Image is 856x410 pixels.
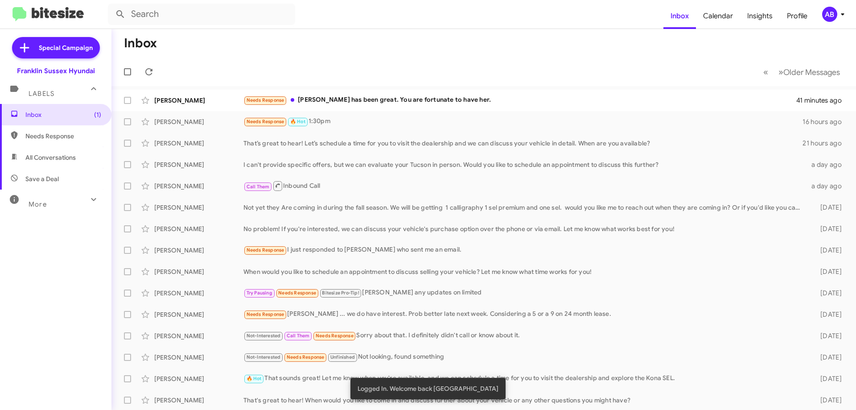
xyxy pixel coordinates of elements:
[39,43,93,52] span: Special Campaign
[243,373,806,384] div: That sounds great! Let me know when you're available, and we can schedule a time for you to visit...
[154,224,243,233] div: [PERSON_NAME]
[778,66,783,78] span: »
[29,200,47,208] span: More
[154,289,243,298] div: [PERSON_NAME]
[243,95,796,105] div: [PERSON_NAME] has been great. You are fortunate to have her.
[806,182,849,191] div: a day ago
[243,160,806,169] div: I can't provide specific offers, but we can evaluate your Tucson in person. Would you like to sch...
[247,333,281,339] span: Not-Interested
[806,331,849,340] div: [DATE]
[247,247,284,253] span: Needs Response
[154,353,243,362] div: [PERSON_NAME]
[243,116,802,127] div: 1:30pm
[740,3,780,29] a: Insights
[243,288,806,298] div: [PERSON_NAME] any updates on limited
[154,117,243,126] div: [PERSON_NAME]
[247,97,284,103] span: Needs Response
[243,139,802,148] div: That’s great to hear! Let’s schedule a time for you to visit the dealership and we can discuss yo...
[154,96,243,105] div: [PERSON_NAME]
[330,354,355,360] span: Unfinished
[154,182,243,191] div: [PERSON_NAME]
[154,374,243,383] div: [PERSON_NAME]
[247,376,262,381] span: 🔥 Hot
[802,139,849,148] div: 21 hours ago
[806,289,849,298] div: [DATE]
[247,184,270,190] span: Call Them
[154,203,243,212] div: [PERSON_NAME]
[663,3,696,29] a: Inbox
[358,384,498,393] span: Logged In. Welcome back [GEOGRAPHIC_DATA]
[806,203,849,212] div: [DATE]
[154,160,243,169] div: [PERSON_NAME]
[247,354,281,360] span: Not-Interested
[806,246,849,255] div: [DATE]
[815,7,846,22] button: AB
[287,354,325,360] span: Needs Response
[247,311,284,317] span: Needs Response
[25,174,59,183] span: Save a Deal
[773,63,845,81] button: Next
[806,160,849,169] div: a day ago
[322,290,359,296] span: Bitesize Pro-Tip!
[783,67,840,77] span: Older Messages
[763,66,768,78] span: «
[806,374,849,383] div: [DATE]
[758,63,774,81] button: Previous
[17,66,95,75] div: Franklin Sussex Hyundai
[25,132,101,141] span: Needs Response
[316,333,354,339] span: Needs Response
[822,7,837,22] div: AB
[696,3,740,29] a: Calendar
[796,96,849,105] div: 41 minutes ago
[94,110,101,119] span: (1)
[154,246,243,255] div: [PERSON_NAME]
[154,267,243,276] div: [PERSON_NAME]
[278,290,316,296] span: Needs Response
[243,309,806,319] div: [PERSON_NAME] ... we do have interest. Prob better late next week. Considering a 5 or a 9 on 24 m...
[108,4,295,25] input: Search
[243,396,806,405] div: That's great to hear! When would you like to come in and discuss further about your vehicle or an...
[243,352,806,362] div: Not looking, found something
[806,396,849,405] div: [DATE]
[287,333,310,339] span: Call Them
[29,90,54,98] span: Labels
[806,310,849,319] div: [DATE]
[806,267,849,276] div: [DATE]
[806,224,849,233] div: [DATE]
[243,267,806,276] div: When would you like to schedule an appointment to discuss selling your vehicle? Let me know what ...
[154,310,243,319] div: [PERSON_NAME]
[25,110,101,119] span: Inbox
[806,353,849,362] div: [DATE]
[243,224,806,233] div: No problem! If you're interested, we can discuss your vehicle's purchase option over the phone or...
[154,139,243,148] div: [PERSON_NAME]
[154,396,243,405] div: [PERSON_NAME]
[247,290,272,296] span: Try Pausing
[780,3,815,29] a: Profile
[124,36,157,50] h1: Inbox
[243,331,806,341] div: Sorry about that. I definitely didn't call or know about it.
[25,153,76,162] span: All Conversations
[154,331,243,340] div: [PERSON_NAME]
[12,37,100,58] a: Special Campaign
[243,180,806,191] div: Inbound Call
[290,119,305,124] span: 🔥 Hot
[243,203,806,212] div: Not yet they Are coming in during the fall season. We will be getting 1 calligraphy 1 sel premium...
[802,117,849,126] div: 16 hours ago
[247,119,284,124] span: Needs Response
[758,63,845,81] nav: Page navigation example
[243,245,806,255] div: I just responded to [PERSON_NAME] who sent me an email.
